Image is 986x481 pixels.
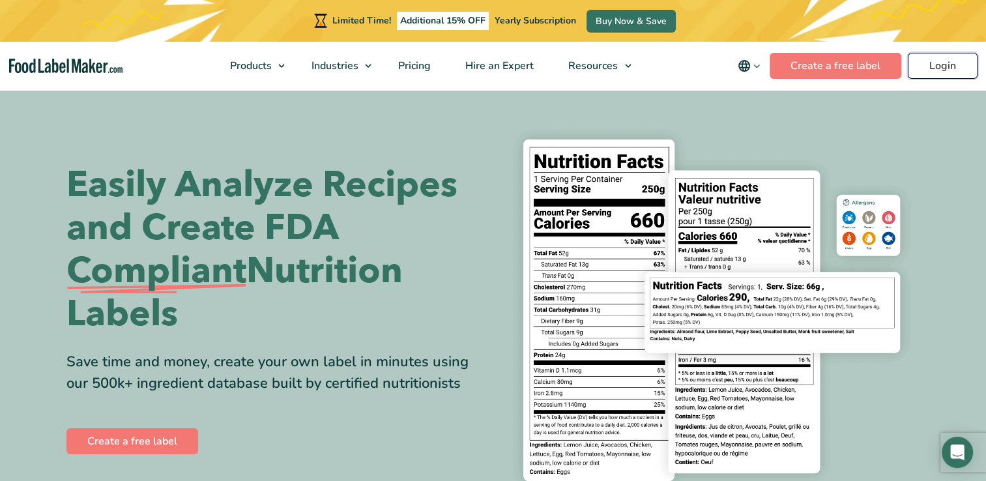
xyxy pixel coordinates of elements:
span: Industries [308,59,360,73]
span: Yearly Subscription [495,14,576,27]
a: Hire an Expert [448,42,548,90]
a: Resources [551,42,637,90]
span: Products [226,59,273,73]
h1: Easily Analyze Recipes and Create FDA Nutrition Labels [66,164,484,336]
a: Products [213,42,291,90]
span: Compliant [66,250,246,293]
span: Pricing [394,59,432,73]
span: Additional 15% OFF [397,12,489,30]
div: Open Intercom Messenger [942,437,973,468]
a: Create a free label [66,428,198,454]
span: Limited Time! [332,14,391,27]
a: Login [908,53,978,79]
span: Hire an Expert [461,59,535,73]
a: Industries [295,42,378,90]
a: Create a free label [770,53,901,79]
a: Pricing [381,42,445,90]
span: Resources [564,59,619,73]
div: Save time and money, create your own label in minutes using our 500k+ ingredient database built b... [66,351,484,394]
a: Buy Now & Save [587,10,676,33]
